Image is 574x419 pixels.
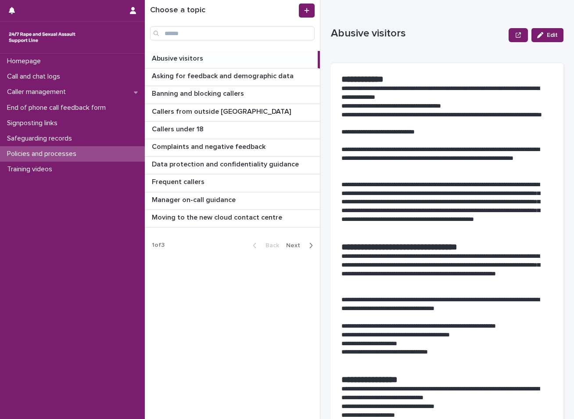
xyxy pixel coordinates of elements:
[145,122,320,139] a: Callers under 18Callers under 18
[4,134,79,143] p: Safeguarding records
[145,192,320,210] a: Manager on-call guidanceManager on-call guidance
[152,212,284,222] p: Moving to the new cloud contact centre
[145,174,320,192] a: Frequent callersFrequent callers
[4,57,48,65] p: Homepage
[260,242,279,249] span: Back
[145,86,320,104] a: Banning and blocking callersBanning and blocking callers
[145,210,320,228] a: Moving to the new cloud contact centreMoving to the new cloud contact centre
[152,194,237,204] p: Manager on-call guidance
[145,51,320,69] a: Abusive visitorsAbusive visitors
[145,69,320,86] a: Asking for feedback and demographic dataAsking for feedback and demographic data
[152,70,295,80] p: Asking for feedback and demographic data
[4,72,67,81] p: Call and chat logs
[152,88,246,98] p: Banning and blocking callers
[150,6,297,15] h1: Choose a topic
[152,53,205,63] p: Abusive visitors
[145,235,172,256] p: 1 of 3
[286,242,305,249] span: Next
[4,165,59,173] p: Training videos
[4,119,65,127] p: Signposting links
[331,27,505,40] p: Abusive visitors
[145,139,320,157] a: Complaints and negative feedbackComplaints and negative feedback
[152,123,205,134] p: Callers under 18
[145,104,320,122] a: Callers from outside [GEOGRAPHIC_DATA]Callers from outside [GEOGRAPHIC_DATA]
[4,104,113,112] p: End of phone call feedback form
[531,28,563,42] button: Edit
[152,141,267,151] p: Complaints and negative feedback
[4,88,73,96] p: Caller management
[150,26,315,40] input: Search
[4,150,83,158] p: Policies and processes
[152,106,293,116] p: Callers from outside [GEOGRAPHIC_DATA]
[283,242,320,249] button: Next
[145,157,320,174] a: Data protection and confidentiality guidanceData protection and confidentiality guidance
[152,176,206,186] p: Frequent callers
[547,32,558,38] span: Edit
[7,29,77,46] img: rhQMoQhaT3yELyF149Cw
[246,242,283,249] button: Back
[152,159,301,169] p: Data protection and confidentiality guidance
